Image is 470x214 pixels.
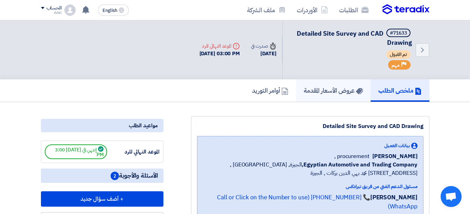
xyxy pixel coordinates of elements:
span: الجيزة, [GEOGRAPHIC_DATA] ,[STREET_ADDRESS] محمد بهي الدين بركات , الجيزة [203,160,418,177]
div: Adel [41,11,62,15]
a: عروض الأسعار المقدمة [296,79,371,102]
div: الموعد النهائي للرد [107,148,160,156]
a: الطلبات [334,2,374,18]
button: English [98,5,129,16]
div: مواعيد الطلب [41,119,163,132]
a: ملف الشركة [241,2,291,18]
strong: [PERSON_NAME] [370,193,418,202]
img: Teradix logo [383,4,429,15]
div: الموعد النهائي للرد [199,42,240,50]
div: [DATE] 03:00 PM [199,50,240,58]
a: 📞 [PHONE_NUMBER] (Call or Click on the Number to use WhatsApp) [217,193,418,211]
div: الحساب [47,5,62,11]
div: مسئول الدعم الفني من فريق تيرادكس [203,183,418,190]
span: إنتهي في [DATE] 3:00 PM [45,144,107,159]
img: profile_test.png [64,5,76,16]
span: بيانات العميل [384,142,410,149]
h5: عروض الأسعار المقدمة [304,86,363,94]
a: الأوردرات [291,2,334,18]
div: Detailed Site Survey and CAD Drawing [197,122,423,130]
div: Open chat [441,186,462,207]
button: + أضف سؤال جديد [41,191,163,207]
h5: Detailed Site Survey and CAD Drawing [291,29,412,47]
a: ملخص الطلب [371,79,429,102]
a: أوامر التوريد [244,79,296,102]
div: #71633 [390,31,407,36]
span: [PERSON_NAME] [372,152,418,160]
b: Egyptian Automotive and Trading Company, [302,160,417,169]
h5: ملخص الطلب [378,86,422,94]
span: Detailed Site Survey and CAD Drawing [297,29,412,47]
div: [DATE] [251,50,276,58]
span: الأسئلة والأجوبة [111,171,158,180]
div: صدرت في [251,42,276,50]
span: مهم [392,62,400,69]
span: procurement , [334,152,370,160]
span: English [103,8,117,13]
span: تم القبول [386,50,411,59]
span: 2 [111,172,119,180]
h5: أوامر التوريد [252,86,288,94]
